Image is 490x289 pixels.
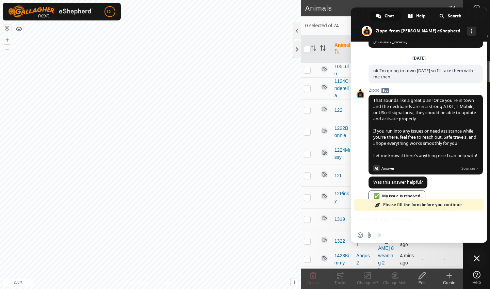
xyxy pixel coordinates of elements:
div: Angus 2 [356,252,373,267]
div: More channels [467,27,476,36]
span: Please fill the form before you continue. [383,199,463,211]
span: Help [416,11,426,21]
img: returning off [320,214,328,222]
span: 122 [334,107,342,114]
a: Privacy Policy [124,280,149,286]
span: Send a file [366,232,372,238]
span: Chat [385,11,394,21]
img: Gallagher Logo [8,5,93,18]
p-sorticon: Activate to sort [320,46,326,52]
a: Help [463,268,490,287]
th: Animal [332,35,354,63]
span: Bot [381,88,389,93]
span: 4 Oct 2025 at 8:26 am [400,268,410,287]
a: [PERSON_NAME] 8 [378,268,394,287]
div: Tracks [327,280,354,286]
div: Change Mob [381,280,408,286]
a: [PERSON_NAME] 8 [378,231,394,251]
td: - [419,252,441,267]
div: Help [402,11,432,21]
img: returning off [320,105,328,113]
div: Close chat [467,248,487,269]
span: DL [107,8,113,15]
span: 1423Kimmy [334,252,351,267]
button: – [3,45,11,53]
a: weaning 2 [378,253,393,265]
div: [DATE] [412,56,426,60]
span: 1224Missy [334,147,351,161]
span: 1222Bonnie [334,125,351,139]
img: returning off [320,170,328,179]
img: returning off [320,65,328,73]
span: Insert an emoji [358,232,363,238]
span: 105Lulu [334,63,351,77]
span: Sources [461,165,478,171]
span: 4 Oct 2025 at 8:36 am [400,253,414,265]
span: That sounds like a great plan! Once you're in town and the neckbands are in a strong AT&T, T-Mobi... [373,97,477,158]
span: Delete [307,280,319,285]
p-sorticon: Activate to sort [334,50,340,55]
span: Audio message [375,232,381,238]
span: Zippo [369,88,483,93]
span: Was this answer helpful? [373,179,423,185]
div: My issue is resolved [369,191,425,202]
button: Map Layers [15,25,23,33]
div: Create [436,280,463,286]
span: ok I'm going to town [DATE] so I'll take them with me then. [373,68,473,80]
div: Search [433,11,468,21]
img: returning off [320,127,328,135]
img: returning off [320,192,328,200]
p-sorticon: Activate to sort [311,46,316,52]
span: 1124Cinderella [334,78,351,99]
span: Answer [381,165,459,171]
a: Contact Us [157,280,177,286]
span: i [294,279,295,285]
span: 1319 [334,216,345,223]
button: + [3,36,11,44]
span: Search [448,11,461,21]
button: Reset Map [3,25,11,33]
span: AI [373,165,380,171]
span: Help [472,280,481,285]
td: - [441,252,463,267]
button: i [291,278,298,286]
img: returning off [320,236,328,244]
div: Chat [370,11,401,21]
img: returning off [320,254,328,262]
span: ✅ [374,193,380,199]
span: 12L [334,172,342,179]
span: 1322 [334,238,345,245]
div: Edit [408,280,436,286]
span: 74 [448,3,456,13]
span: 12Pinky [334,190,351,204]
h2: Animals [305,4,448,12]
span: 0 selected of 74 [305,22,363,29]
div: Change VP [354,280,381,286]
td: - [441,267,463,288]
img: returning off [320,83,328,91]
img: returning off [320,149,328,157]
